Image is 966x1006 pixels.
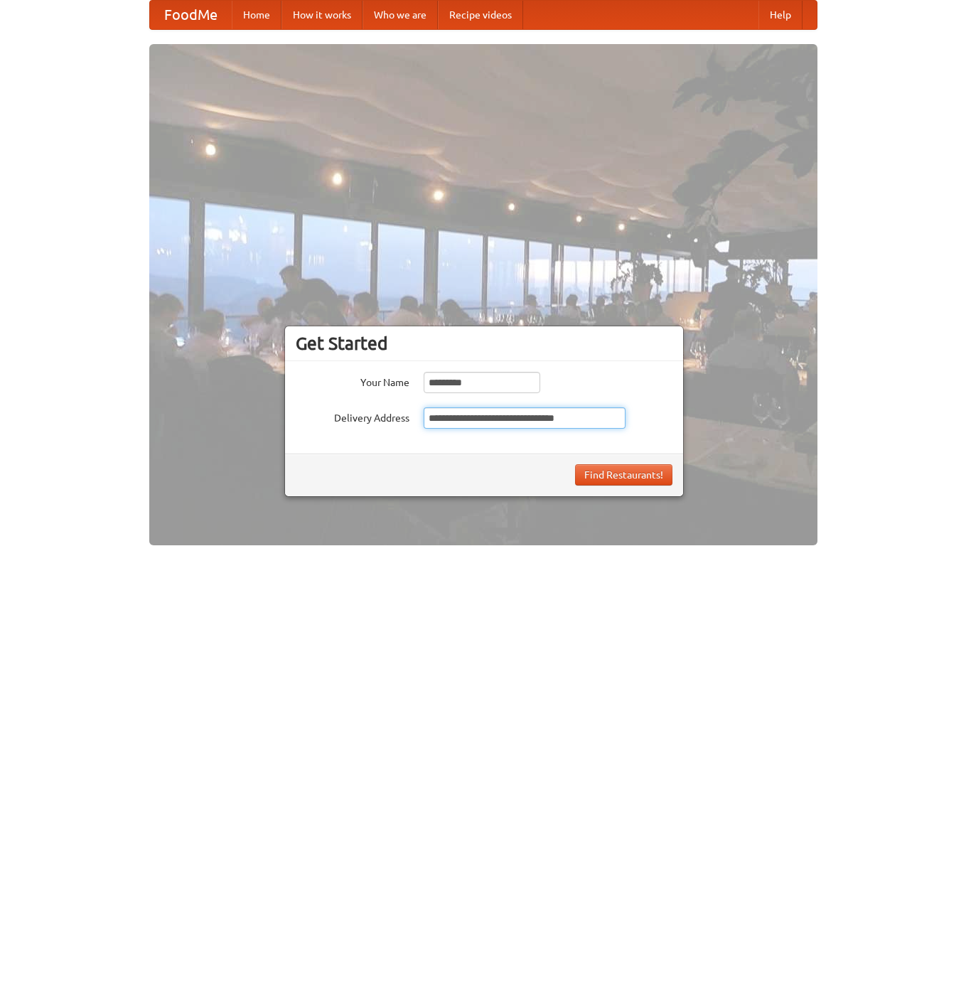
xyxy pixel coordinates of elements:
a: Help [758,1,803,29]
label: Your Name [296,372,409,390]
a: Who we are [363,1,438,29]
h3: Get Started [296,333,672,354]
label: Delivery Address [296,407,409,425]
button: Find Restaurants! [575,464,672,486]
a: Recipe videos [438,1,523,29]
a: FoodMe [150,1,232,29]
a: Home [232,1,281,29]
a: How it works [281,1,363,29]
